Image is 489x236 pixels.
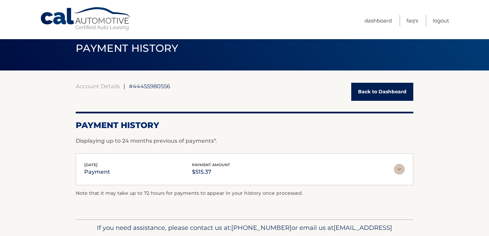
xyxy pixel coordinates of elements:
[365,15,392,26] a: Dashboard
[231,224,292,232] span: [PHONE_NUMBER]
[40,7,132,31] a: Cal Automotive
[84,162,98,167] span: [DATE]
[84,167,110,177] p: payment
[76,83,120,90] a: Account Details
[129,83,170,90] span: #44455980556
[76,137,413,145] p: Displaying up to 24 months previous of payments*.
[351,83,413,101] a: Back to Dashboard
[394,164,405,175] img: accordion-rest.svg
[192,167,230,177] p: $515.37
[76,189,413,198] p: Note that it may take up to 72 hours for payments to appear in your history once processed.
[192,162,230,167] span: payment amount
[406,15,418,26] a: FAQ's
[76,42,178,54] span: PAYMENT HISTORY
[123,83,125,90] span: |
[76,120,413,130] h2: Payment History
[433,15,449,26] a: Logout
